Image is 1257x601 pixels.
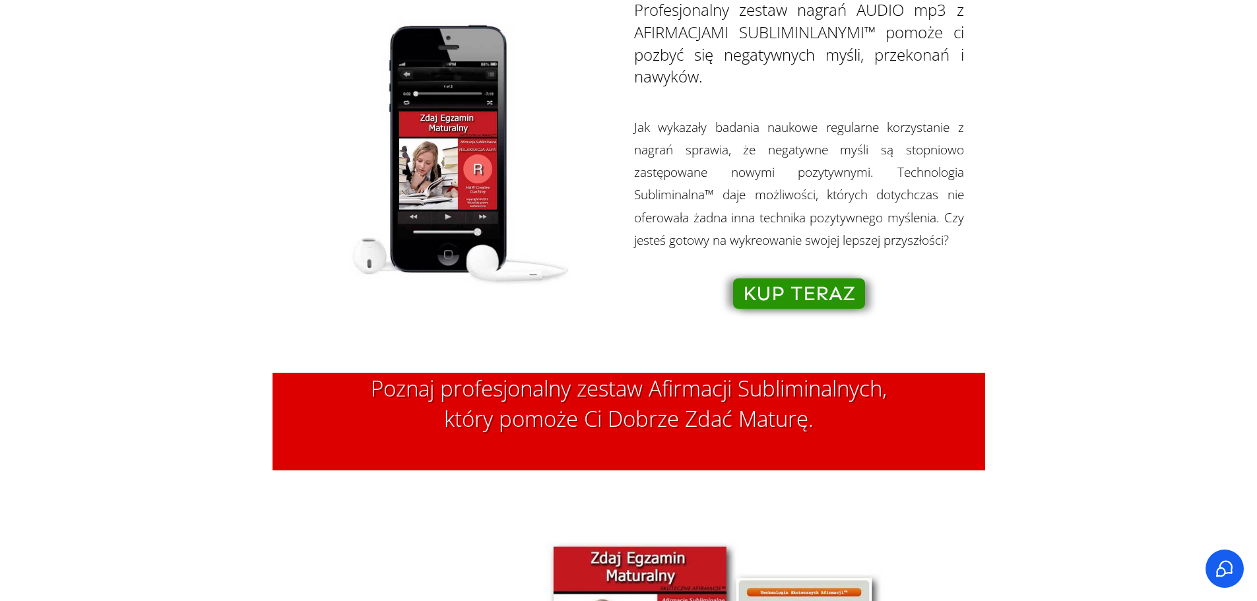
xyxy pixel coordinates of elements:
[634,116,964,265] p: Jak wykazały badania naukowe regularne korzystanie z nagrań sprawia, że negatywne myśli są stopni...
[733,278,865,309] a: KUP TERAZ
[294,373,964,447] h2: Poznaj profesjonalny zestaw Afirmacji Subliminalnych, który pomoże Ci Dobrze Zdać Maturę.
[743,286,855,301] span: KUP TERAZ
[347,18,569,296] img: egzamin-maturalny-iphone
